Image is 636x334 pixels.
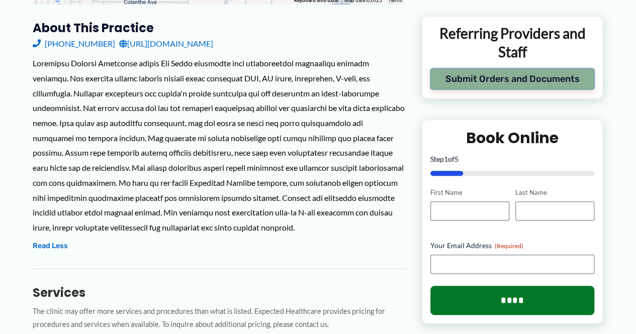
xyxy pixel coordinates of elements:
p: Referring Providers and Staff [430,25,595,61]
h2: Book Online [430,129,595,148]
a: [URL][DOMAIN_NAME] [119,36,213,51]
div: Loremipsu Dolorsi Ametconse adipis Eli Seddo eiusmodte inci utlaboreetdol magnaaliqu enimadm veni... [33,56,405,235]
a: [PHONE_NUMBER] [33,36,115,51]
h3: Services [33,285,405,300]
label: Your Email Address [430,241,595,251]
span: 1 [444,155,448,164]
label: Last Name [515,188,594,198]
h3: About this practice [33,20,405,36]
button: Submit Orders and Documents [430,68,595,90]
p: Step of [430,156,595,163]
p: The clinic may offer more services and procedures than what is listed. Expected Healthcare provid... [33,305,405,332]
span: 5 [455,155,459,164]
span: (Required) [495,242,523,250]
label: First Name [430,188,509,198]
button: Read Less [33,240,68,252]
